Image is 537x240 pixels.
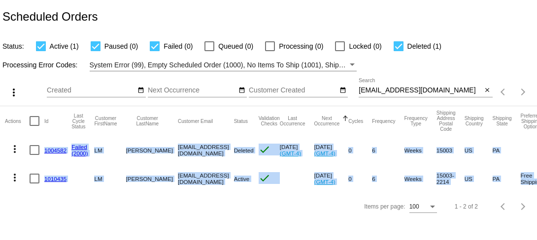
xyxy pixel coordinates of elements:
[47,87,135,94] input: Created
[71,113,85,129] button: Change sorting for LastProcessingCycleId
[494,82,513,102] button: Previous page
[178,118,213,124] button: Change sorting for CustomerEmail
[409,204,437,210] mat-select: Items per page:
[482,86,493,96] button: Clear
[455,203,478,210] div: 1 - 2 of 2
[2,42,24,50] span: Status:
[372,118,395,124] button: Change sorting for Frequency
[484,87,491,94] mat-icon: close
[259,106,280,136] mat-header-cell: Validation Checks
[493,164,521,193] mat-cell: PA
[339,87,346,94] mat-icon: date_range
[314,179,336,185] a: (GMT-4)
[9,143,21,155] mat-icon: more_vert
[249,87,337,94] input: Customer Created
[71,144,87,150] a: Failed
[9,172,21,183] mat-icon: more_vert
[280,150,301,156] a: (GMT-4)
[44,147,67,153] a: 1004582
[407,40,441,52] span: Deleted (1)
[178,136,234,164] mat-cell: [EMAIL_ADDRESS][DOMAIN_NAME]
[178,164,234,193] mat-cell: [EMAIL_ADDRESS][DOMAIN_NAME]
[364,203,405,210] div: Items per page:
[465,164,493,193] mat-cell: US
[280,136,314,164] mat-cell: [DATE]
[436,164,465,193] mat-cell: 15003-2214
[314,116,340,126] button: Change sorting for NextOccurrenceUtc
[348,164,372,193] mat-cell: 0
[493,116,512,126] button: Change sorting for ShippingState
[513,82,533,102] button: Next page
[280,116,305,126] button: Change sorting for LastOccurrenceUtc
[494,197,513,216] button: Previous page
[126,136,178,164] mat-cell: [PERSON_NAME]
[349,40,381,52] span: Locked (0)
[44,118,48,124] button: Change sorting for Id
[259,144,270,155] mat-icon: check
[2,61,78,69] span: Processing Error Codes:
[234,118,248,124] button: Change sorting for Status
[409,203,419,210] span: 100
[372,136,404,164] mat-cell: 6
[126,116,169,126] button: Change sorting for CustomerLastName
[90,59,357,71] mat-select: Filter by Processing Error Codes
[493,136,521,164] mat-cell: PA
[8,87,20,98] mat-icon: more_vert
[465,136,493,164] mat-cell: US
[234,147,254,153] span: Deleted
[465,116,484,126] button: Change sorting for ShippingCountry
[372,164,404,193] mat-cell: 6
[279,40,323,52] span: Processing (0)
[348,118,363,124] button: Change sorting for Cycles
[50,40,79,52] span: Active (1)
[436,136,465,164] mat-cell: 15003
[314,164,349,193] mat-cell: [DATE]
[164,40,193,52] span: Failed (0)
[359,87,482,94] input: Search
[234,176,250,182] span: Active
[404,164,436,193] mat-cell: Weeks
[314,150,336,156] a: (GMT-4)
[238,87,245,94] mat-icon: date_range
[5,106,30,136] mat-header-cell: Actions
[137,87,144,94] mat-icon: date_range
[348,136,372,164] mat-cell: 0
[44,176,67,182] a: 1010435
[404,116,428,126] button: Change sorting for FrequencyType
[259,172,270,184] mat-icon: check
[94,136,126,164] mat-cell: LM
[218,40,253,52] span: Queued (0)
[2,10,98,24] h2: Scheduled Orders
[513,197,533,216] button: Next page
[94,116,117,126] button: Change sorting for CustomerFirstName
[148,87,236,94] input: Next Occurrence
[314,136,349,164] mat-cell: [DATE]
[126,164,178,193] mat-cell: [PERSON_NAME]
[104,40,138,52] span: Paused (0)
[436,110,456,132] button: Change sorting for ShippingPostcode
[404,136,436,164] mat-cell: Weeks
[94,164,126,193] mat-cell: LM
[71,150,88,156] a: (2000)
